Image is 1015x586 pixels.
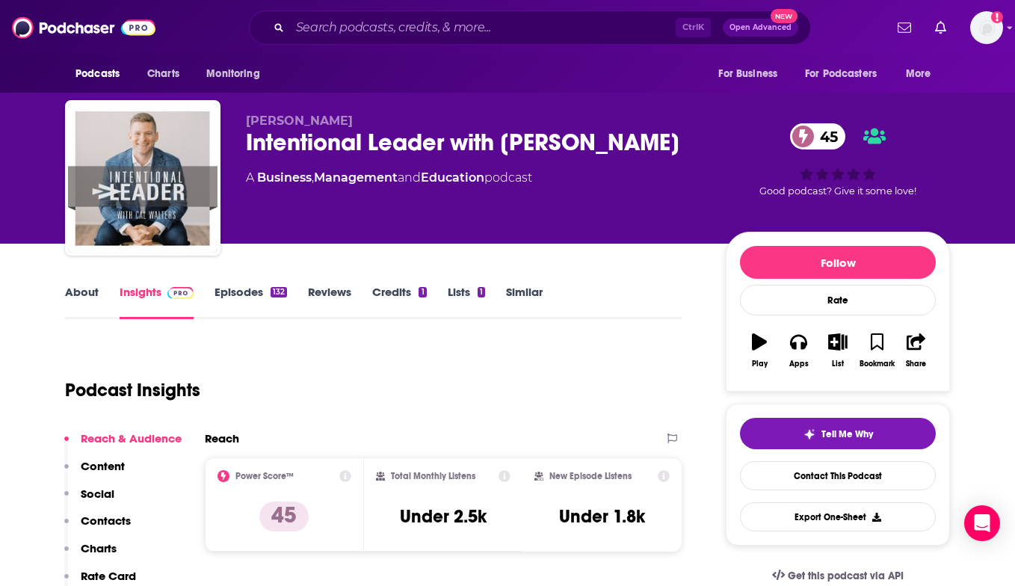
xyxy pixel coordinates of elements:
h3: Under 2.5k [400,505,487,528]
div: Play [752,360,768,368]
p: Contacts [81,513,131,528]
a: Credits1 [372,285,426,319]
button: Show profile menu [970,11,1003,44]
a: Management [314,170,398,185]
img: User Profile [970,11,1003,44]
span: [PERSON_NAME] [246,114,353,128]
button: Social [64,487,114,514]
button: Content [64,459,125,487]
span: For Business [718,64,777,84]
input: Search podcasts, credits, & more... [290,16,676,40]
div: Share [906,360,926,368]
span: New [771,9,797,23]
h2: Power Score™ [235,471,294,481]
h3: Under 1.8k [559,505,645,528]
p: Rate Card [81,569,136,583]
button: Bookmark [857,324,896,377]
p: Content [81,459,125,473]
div: Apps [789,360,809,368]
img: Podchaser Pro [167,287,194,299]
svg: Add a profile image [991,11,1003,23]
div: Bookmark [860,360,895,368]
h2: Total Monthly Listens [391,471,475,481]
button: Follow [740,246,936,279]
span: and [398,170,421,185]
a: Business [257,170,312,185]
span: Logged in as megcassidy [970,11,1003,44]
button: open menu [196,60,279,88]
button: open menu [895,60,950,88]
span: 45 [805,123,845,149]
button: open menu [65,60,139,88]
span: Tell Me Why [821,428,873,440]
img: tell me why sparkle [803,428,815,440]
a: Show notifications dropdown [892,15,917,40]
img: Intentional Leader with Cal Walters [68,103,217,253]
button: Open AdvancedNew [723,19,798,37]
a: Episodes132 [215,285,287,319]
span: For Podcasters [805,64,877,84]
a: 45 [790,123,845,149]
span: Monitoring [206,64,259,84]
p: Charts [81,541,117,555]
span: Podcasts [75,64,120,84]
button: open menu [708,60,796,88]
div: A podcast [246,169,532,187]
span: Ctrl K [676,18,711,37]
button: open menu [795,60,898,88]
button: List [818,324,857,377]
div: 1 [419,287,426,297]
span: Get this podcast via API [788,570,904,582]
span: Charts [147,64,179,84]
span: Good podcast? Give it some love! [759,185,916,197]
p: Reach & Audience [81,431,182,445]
div: Rate [740,285,936,315]
button: Contacts [64,513,131,541]
p: 45 [259,502,309,531]
a: Show notifications dropdown [929,15,952,40]
a: Reviews [308,285,351,319]
div: Search podcasts, credits, & more... [249,10,811,45]
img: Podchaser - Follow, Share and Rate Podcasts [12,13,155,42]
button: tell me why sparkleTell Me Why [740,418,936,449]
div: Open Intercom Messenger [964,505,1000,541]
button: Share [897,324,936,377]
a: Education [421,170,484,185]
span: Open Advanced [729,24,792,31]
div: 1 [478,287,485,297]
h1: Podcast Insights [65,379,200,401]
button: Charts [64,541,117,569]
div: List [832,360,844,368]
a: Charts [138,60,188,88]
button: Play [740,324,779,377]
div: 45Good podcast? Give it some love! [726,114,950,206]
span: , [312,170,314,185]
p: Social [81,487,114,501]
a: About [65,285,99,319]
button: Export One-Sheet [740,502,936,531]
h2: New Episode Listens [549,471,632,481]
a: Contact This Podcast [740,461,936,490]
div: 132 [271,287,287,297]
button: Reach & Audience [64,431,182,459]
h2: Reach [205,431,239,445]
a: Lists1 [448,285,485,319]
button: Apps [779,324,818,377]
a: InsightsPodchaser Pro [120,285,194,319]
span: More [906,64,931,84]
a: Similar [506,285,543,319]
